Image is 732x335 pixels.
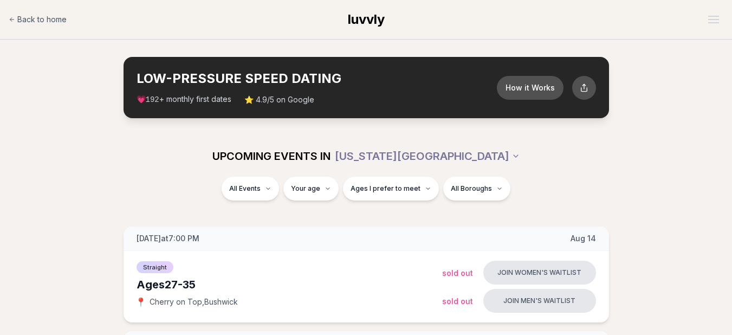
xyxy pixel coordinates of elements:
[283,177,339,201] button: Your age
[212,149,331,164] span: UPCOMING EVENTS IN
[244,94,314,105] span: ⭐ 4.9/5 on Google
[442,268,473,278] span: Sold Out
[497,76,563,100] button: How it Works
[17,14,67,25] span: Back to home
[137,277,442,292] div: Ages 27-35
[571,233,596,244] span: Aug 14
[229,184,261,193] span: All Events
[146,95,159,104] span: 192
[442,297,473,306] span: Sold Out
[483,289,596,313] button: Join men's waitlist
[335,144,520,168] button: [US_STATE][GEOGRAPHIC_DATA]
[483,261,596,285] button: Join women's waitlist
[704,11,723,28] button: Open menu
[150,297,238,307] span: Cherry on Top , Bushwick
[137,233,199,244] span: [DATE] at 7:00 PM
[351,184,420,193] span: Ages I prefer to meet
[348,11,385,28] a: luvvly
[343,177,439,201] button: Ages I prefer to meet
[137,261,173,273] span: Straight
[137,298,145,306] span: 📍
[137,94,231,105] span: 💗 + monthly first dates
[348,11,385,27] span: luvvly
[451,184,492,193] span: All Boroughs
[291,184,320,193] span: Your age
[222,177,279,201] button: All Events
[137,70,497,87] h2: LOW-PRESSURE SPEED DATING
[9,9,67,30] a: Back to home
[443,177,510,201] button: All Boroughs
